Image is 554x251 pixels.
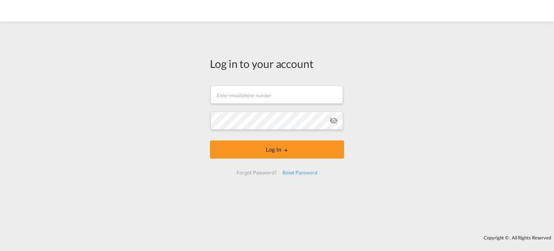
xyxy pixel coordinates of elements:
div: Reset Password [280,166,320,179]
div: Log in to your account [210,56,344,71]
div: Forgot Password? [234,166,279,179]
input: Enter email/phone number [211,86,343,104]
md-icon: icon-eye-off [329,116,338,125]
button: LOGIN [210,140,344,159]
